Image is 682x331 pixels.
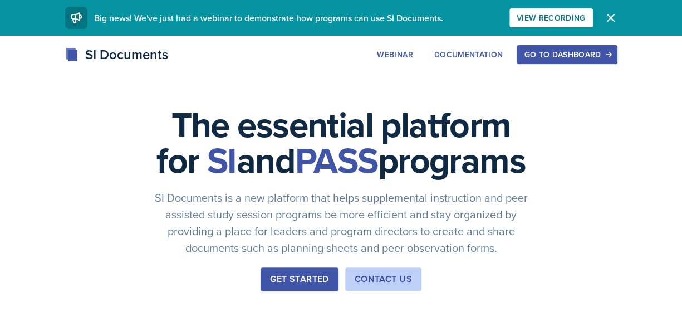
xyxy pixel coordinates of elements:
[261,267,338,291] button: Get Started
[345,267,421,291] button: Contact Us
[509,8,593,27] button: View Recording
[517,13,586,22] div: View Recording
[270,272,328,286] div: Get Started
[434,50,503,59] div: Documentation
[427,45,511,64] button: Documentation
[355,272,412,286] div: Contact Us
[370,45,420,64] button: Webinar
[517,45,617,64] button: Go to Dashboard
[377,50,413,59] div: Webinar
[94,12,443,24] span: Big news! We've just had a webinar to demonstrate how programs can use SI Documents.
[65,45,168,65] div: SI Documents
[524,50,610,59] div: Go to Dashboard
